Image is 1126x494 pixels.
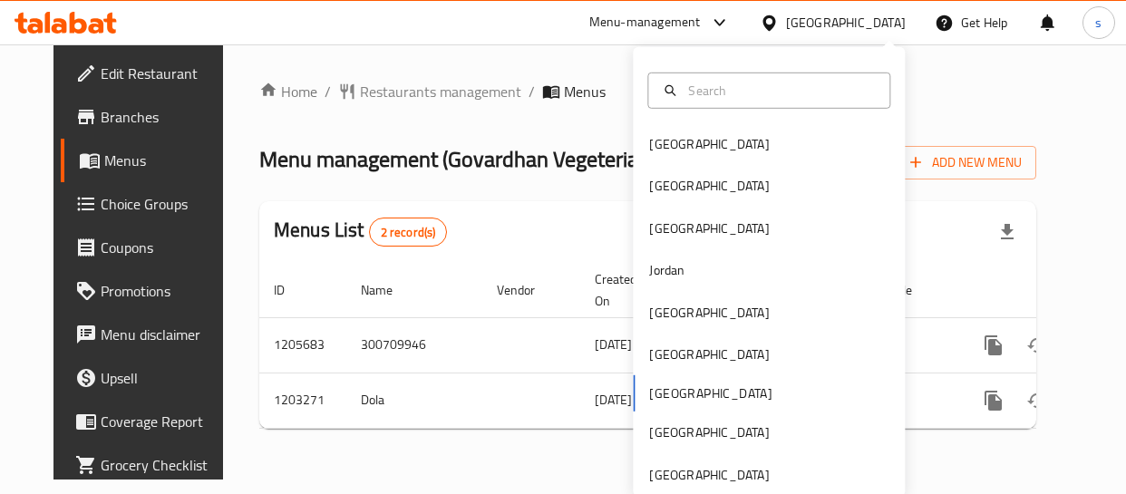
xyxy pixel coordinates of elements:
div: [GEOGRAPHIC_DATA] [649,218,769,238]
nav: breadcrumb [259,81,1036,102]
span: Coupons [101,237,227,258]
a: Menu disclaimer [61,313,241,356]
span: Branches [101,106,227,128]
span: Vendor [497,279,558,301]
span: Grocery Checklist [101,454,227,476]
td: 1205683 [259,317,346,373]
span: [DATE] [595,333,632,356]
span: Name [361,279,416,301]
button: Change Status [1015,324,1059,367]
button: more [972,379,1015,422]
span: Menus [564,81,606,102]
a: Home [259,81,317,102]
a: Edit Restaurant [61,52,241,95]
a: Coupons [61,226,241,269]
td: 300709946 [346,317,482,373]
span: Locale [878,279,936,301]
span: Choice Groups [101,193,227,215]
div: [GEOGRAPHIC_DATA] [649,176,769,196]
input: Search [681,81,878,101]
a: Upsell [61,356,241,400]
span: ID [274,279,308,301]
div: Jordan [649,260,684,280]
span: [DATE] [595,388,632,412]
span: s [1095,13,1102,33]
span: Upsell [101,367,227,389]
button: more [972,324,1015,367]
span: Menu disclaimer [101,324,227,345]
div: [GEOGRAPHIC_DATA] [649,465,769,485]
a: Menus [61,139,241,182]
div: Total records count [369,218,448,247]
span: Edit Restaurant [101,63,227,84]
span: 2 record(s) [370,224,447,241]
td: 1203271 [259,373,346,428]
a: Restaurants management [338,81,521,102]
h2: Menus List [274,217,447,247]
div: [GEOGRAPHIC_DATA] [649,134,769,154]
button: Add New Menu [896,146,1036,179]
div: [GEOGRAPHIC_DATA] [649,344,769,364]
a: Branches [61,95,241,139]
td: Dola [346,373,482,428]
div: Export file [985,210,1029,254]
span: Menu management ( Govardhan Vegeterian Restaurant ) [259,139,762,179]
button: Change Status [1015,379,1059,422]
li: / [529,81,535,102]
li: / [325,81,331,102]
div: Menu-management [589,12,701,34]
span: Menus [104,150,227,171]
span: Coverage Report [101,411,227,432]
a: Promotions [61,269,241,313]
span: Add New Menu [910,151,1022,174]
span: Restaurants management [360,81,521,102]
a: Coverage Report [61,400,241,443]
td: All [864,373,957,428]
div: [GEOGRAPHIC_DATA] [649,422,769,442]
a: Grocery Checklist [61,443,241,487]
a: Choice Groups [61,182,241,226]
span: Promotions [101,280,227,302]
div: [GEOGRAPHIC_DATA] [786,13,906,33]
td: All [864,317,957,373]
div: [GEOGRAPHIC_DATA] [649,302,769,322]
span: Created On [595,268,660,312]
